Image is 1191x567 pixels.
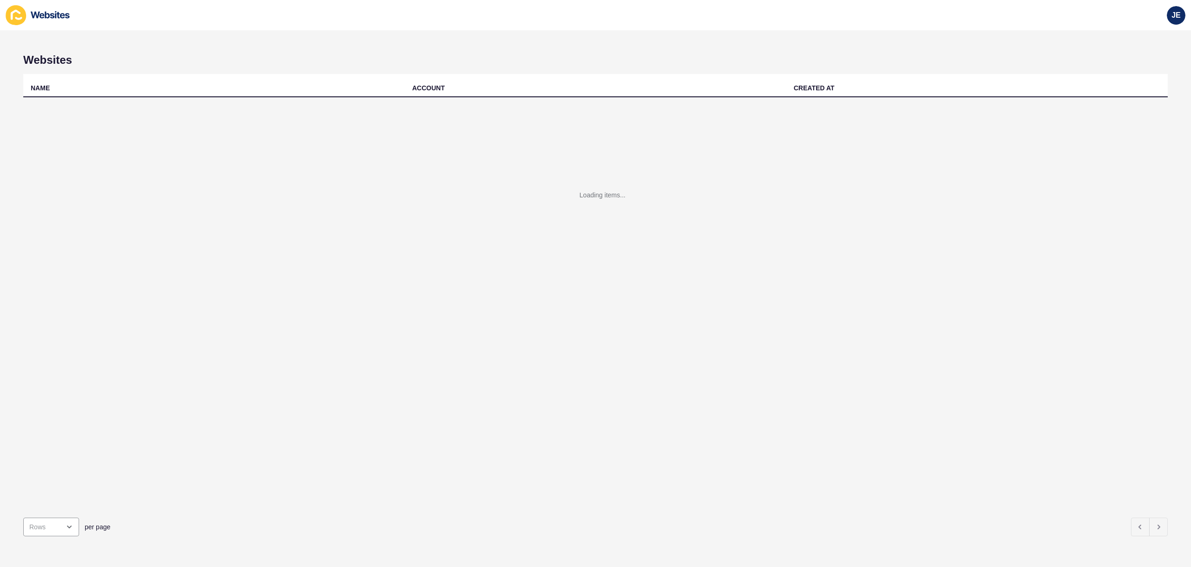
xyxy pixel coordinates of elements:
[31,83,50,93] div: NAME
[580,190,626,200] div: Loading items...
[85,522,110,532] span: per page
[412,83,445,93] div: ACCOUNT
[1171,11,1181,20] span: JE
[23,54,1168,67] h1: Websites
[23,518,79,536] div: open menu
[794,83,835,93] div: CREATED AT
